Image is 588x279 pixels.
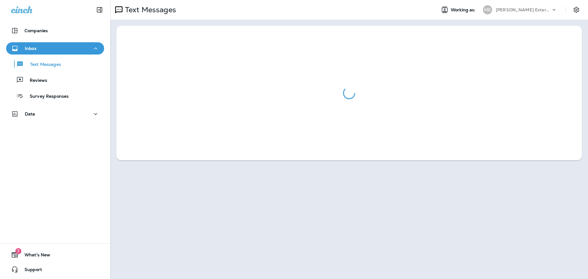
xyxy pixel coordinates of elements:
[6,74,104,86] button: Reviews
[571,4,582,15] button: Settings
[496,7,551,12] p: [PERSON_NAME] Exterminating
[6,249,104,261] button: 7What's New
[24,62,61,68] p: Text Messages
[25,46,36,51] p: Inbox
[6,89,104,102] button: Survey Responses
[6,58,104,70] button: Text Messages
[15,248,21,254] span: 7
[123,5,176,14] p: Text Messages
[451,7,477,13] span: Working as:
[6,25,104,37] button: Companies
[6,108,104,120] button: Data
[24,94,69,100] p: Survey Responses
[91,4,108,16] button: Collapse Sidebar
[6,42,104,55] button: Inbox
[24,78,47,84] p: Reviews
[18,252,50,260] span: What's New
[6,263,104,276] button: Support
[24,28,48,33] p: Companies
[25,111,35,116] p: Data
[18,267,42,274] span: Support
[483,5,492,14] div: ME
